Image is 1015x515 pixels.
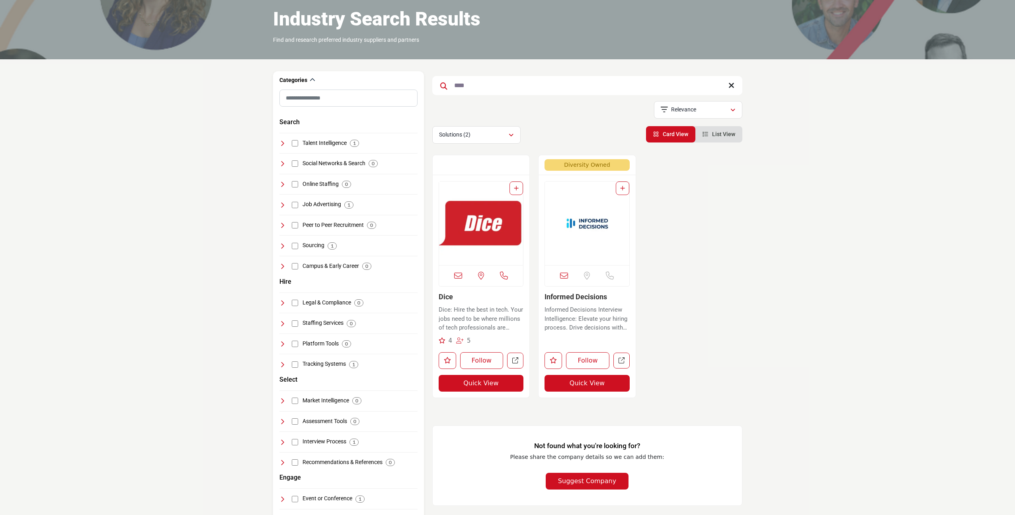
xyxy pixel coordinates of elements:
h1: Industry Search Results [273,7,480,31]
span: 5 [467,337,471,344]
h4: Recommendations & References: Tools for gathering and managing professional recommendations and r... [303,458,383,466]
button: Follow [566,352,609,369]
b: 0 [350,321,353,326]
i: Recommendations [439,337,445,343]
input: Select Recommendations & References checkbox [292,459,298,466]
span: Suggest Company [558,477,616,485]
b: 0 [355,398,358,404]
a: Dice [439,293,453,301]
a: View Card [653,131,688,137]
input: Select Staffing Services checkbox [292,320,298,327]
button: Like listing [545,352,562,369]
b: 0 [357,300,360,306]
span: Diversity Owned [545,159,630,171]
img: Dice [439,181,523,265]
input: Select Sourcing checkbox [292,243,298,249]
a: Informed Decisions Interview Intelligence: Elevate your hiring process. Drive decisions with data... [545,303,630,332]
input: Select Event or Conference checkbox [292,496,298,502]
button: Select [279,375,297,384]
a: Add To List [620,185,625,191]
div: 0 Results For Recommendations & References [386,459,395,466]
h3: Informed Decisions [545,293,630,301]
input: Select Assessment Tools checkbox [292,418,298,425]
b: 0 [353,419,356,424]
h3: Hire [279,277,291,287]
input: Select Tracking Systems checkbox [292,361,298,368]
div: 0 Results For Staffing Services [347,320,356,327]
div: 1 Results For Interview Process [349,439,359,446]
input: Select Market Intelligence checkbox [292,398,298,404]
b: 0 [389,460,392,465]
h4: Legal & Compliance: Resources and services ensuring recruitment practices comply with legal and r... [303,299,351,307]
h2: Categories [279,76,307,84]
button: Suggest Company [546,473,629,490]
h4: Assessment Tools: Tools and platforms for evaluating candidate skills, competencies, and fit for ... [303,417,347,425]
a: Add To List [514,185,519,191]
div: 0 Results For Platform Tools [342,340,351,347]
div: 0 Results For Social Networks & Search [369,160,378,167]
a: Open Listing in new tab [439,181,523,265]
input: Select Campus & Early Career checkbox [292,263,298,269]
li: Card View [646,126,695,142]
div: 0 Results For Online Staffing [342,181,351,188]
div: 1 Results For Talent Intelligence [350,140,359,147]
input: Search Category [279,90,418,107]
input: Select Talent Intelligence checkbox [292,140,298,146]
h4: Talent Intelligence: Intelligence and data-driven insights for making informed decisions in talen... [303,139,347,147]
button: Relevance [654,101,742,119]
a: Open Listing in new tab [545,181,629,265]
p: Dice: Hire the best in tech. Your jobs need to be where millions of tech professionals are search... [439,305,524,332]
input: Select Interview Process checkbox [292,439,298,445]
h4: Event or Conference: Organizations and platforms for hosting industry-specific events, conference... [303,495,352,503]
b: 0 [372,161,375,166]
b: 1 [352,362,355,367]
a: Dice: Hire the best in tech. Your jobs need to be where millions of tech professionals are search... [439,303,524,332]
h4: Job Advertising: Platforms and strategies for advertising job openings to attract a wide range of... [303,201,341,209]
div: 1 Results For Sourcing [328,242,337,250]
b: 0 [345,341,348,347]
h3: Not found what you're looking for? [449,442,726,450]
a: Open informed-decisions in new tab [613,353,630,369]
button: Solutions (2) [432,126,521,144]
input: Select Legal & Compliance checkbox [292,300,298,306]
a: View List [703,131,735,137]
b: 0 [365,263,368,269]
a: Informed Decisions [545,293,607,301]
b: 1 [331,243,334,249]
div: 0 Results For Market Intelligence [352,397,361,404]
p: Informed Decisions Interview Intelligence: Elevate your hiring process. Drive decisions with data... [545,305,630,332]
input: Select Online Staffing checkbox [292,181,298,187]
h4: Interview Process: Tools and processes focused on optimizing and streamlining the interview and c... [303,438,346,446]
button: Quick View [439,375,524,392]
div: Followers [456,336,471,345]
b: 1 [359,496,361,502]
input: Select Peer to Peer Recruitment checkbox [292,222,298,228]
p: Solutions (2) [439,131,470,139]
b: 0 [345,181,348,187]
button: Quick View [545,375,630,392]
h4: Campus & Early Career: Programs and platforms focusing on recruitment and career development for ... [303,262,359,270]
button: Like listing [439,352,456,369]
input: Search Keyword [432,76,742,95]
div: 1 Results For Tracking Systems [349,361,358,368]
p: Relevance [671,106,696,114]
b: 1 [353,140,356,146]
h4: Market Intelligence: Tools and services providing insights into labor market trends, talent pools... [303,397,349,405]
h4: Tracking Systems: Systems for tracking and managing candidate applications, interviews, and onboa... [303,360,346,368]
b: 1 [347,202,350,208]
h4: Social Networks & Search: Platforms that combine social networking and search capabilities for re... [303,160,365,168]
h4: Online Staffing: Digital platforms specializing in the staffing of temporary, contract, and conti... [303,180,339,188]
input: Select Job Advertising checkbox [292,202,298,208]
span: Please share the company details so we can add them: [510,454,664,460]
button: Search [279,117,300,127]
h3: Dice [439,293,524,301]
b: 1 [353,439,355,445]
button: Follow [460,352,504,369]
div: 0 Results For Assessment Tools [350,418,359,425]
h4: Staffing Services: Services and agencies focused on providing temporary, permanent, and specializ... [303,319,344,327]
img: Informed Decisions [545,181,629,265]
button: Engage [279,473,301,482]
span: 4 [448,337,452,344]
